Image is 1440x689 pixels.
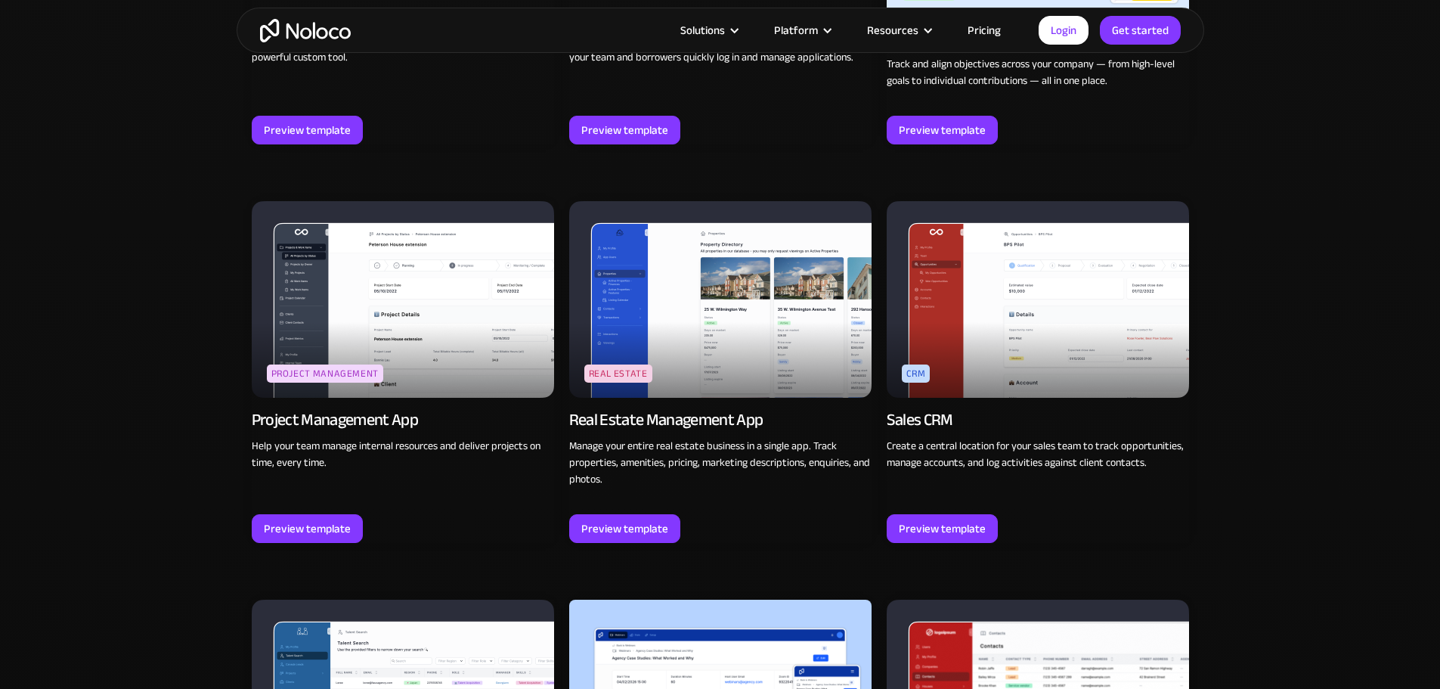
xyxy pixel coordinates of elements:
div: Resources [867,20,918,40]
a: Pricing [949,20,1020,40]
div: Preview template [264,120,351,140]
div: Real Estate [584,365,652,383]
a: Get started [1100,16,1181,45]
a: Project ManagementProject Management AppHelp your team manage internal resources and deliver proj... [252,201,554,543]
div: Preview template [581,120,668,140]
p: Track and align objectives across your company — from high-level goals to individual contribution... [887,56,1189,89]
div: Solutions [680,20,725,40]
div: Real Estate Management App [569,409,763,430]
div: Platform [755,20,848,40]
p: Help your team manage internal resources and deliver projects on time, every time. [252,438,554,471]
div: Solutions [661,20,755,40]
a: Login [1039,16,1089,45]
div: Resources [848,20,949,40]
p: Manage your entire real estate business in a single app. Track properties, amenities, pricing, ma... [569,438,872,488]
a: CRMSales CRMCreate a central location for your sales team to track opportunities, manage accounts... [887,201,1189,543]
div: Preview template [899,120,986,140]
div: Platform [774,20,818,40]
a: Real EstateReal Estate Management AppManage your entire real estate business in a single app. Tra... [569,201,872,543]
div: Project Management [267,365,384,383]
div: Preview template [581,519,668,538]
p: Create a central location for your sales team to track opportunities, manage accounts, and log ac... [887,438,1189,471]
div: Preview template [264,519,351,538]
div: CRM [902,365,931,383]
div: Preview template [899,519,986,538]
div: Project Management App [252,409,418,430]
a: home [260,19,351,42]
div: Sales CRM [887,409,953,430]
